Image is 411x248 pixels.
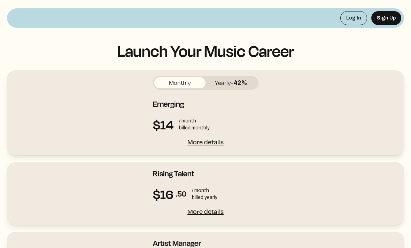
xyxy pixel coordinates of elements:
[340,11,367,25] button: Log In
[153,188,173,200] span: $16
[7,42,404,59] h1: Launch Your Music Career
[153,168,194,179] div: Rising Talent
[153,98,184,109] div: Emerging
[371,11,401,25] button: Sign Up
[192,187,217,194] div: / month
[231,79,247,86] span: -42%
[179,125,210,131] div: billed monthly
[153,207,258,216] div: More details
[205,77,257,88] button: Yearly-42%
[176,188,186,200] span: .50
[192,194,217,201] div: billed yearly
[153,137,258,147] div: More details
[153,118,173,131] span: $14
[154,77,206,88] button: Monthly
[179,118,210,125] div: / month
